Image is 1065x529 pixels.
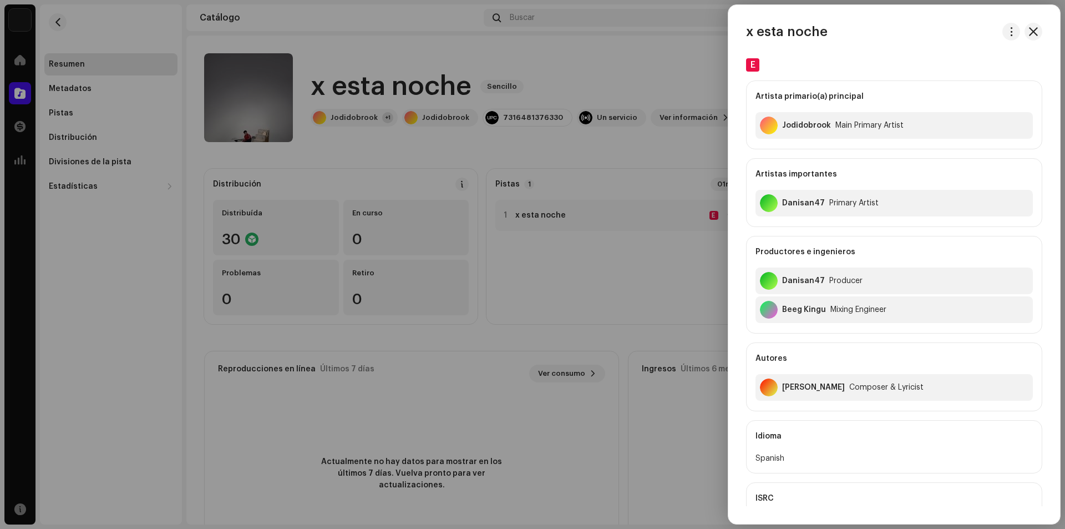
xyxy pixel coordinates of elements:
div: Artistas importantes [755,159,1033,190]
div: Primary Artist [829,199,879,208]
div: E [746,58,759,72]
div: Autores [755,343,1033,374]
div: Mixing Engineer [830,305,886,314]
div: Danisan47 [782,276,825,285]
div: Spanish [755,452,1033,465]
div: Producer [829,276,863,285]
h3: x esta noche [746,23,828,41]
div: Marcos Sierra Castejón [782,383,845,392]
div: Jodidobrook [782,121,831,130]
div: ISRC [755,483,1033,514]
div: Beeg Kingu [782,305,826,314]
div: Composer & Lyricist [849,383,924,392]
div: Danisan47 [782,199,825,208]
div: Idioma [755,421,1033,452]
div: Productores e ingenieros [755,236,1033,268]
div: Artista primario(a) principal [755,81,1033,112]
div: Main Primary Artist [835,121,904,130]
